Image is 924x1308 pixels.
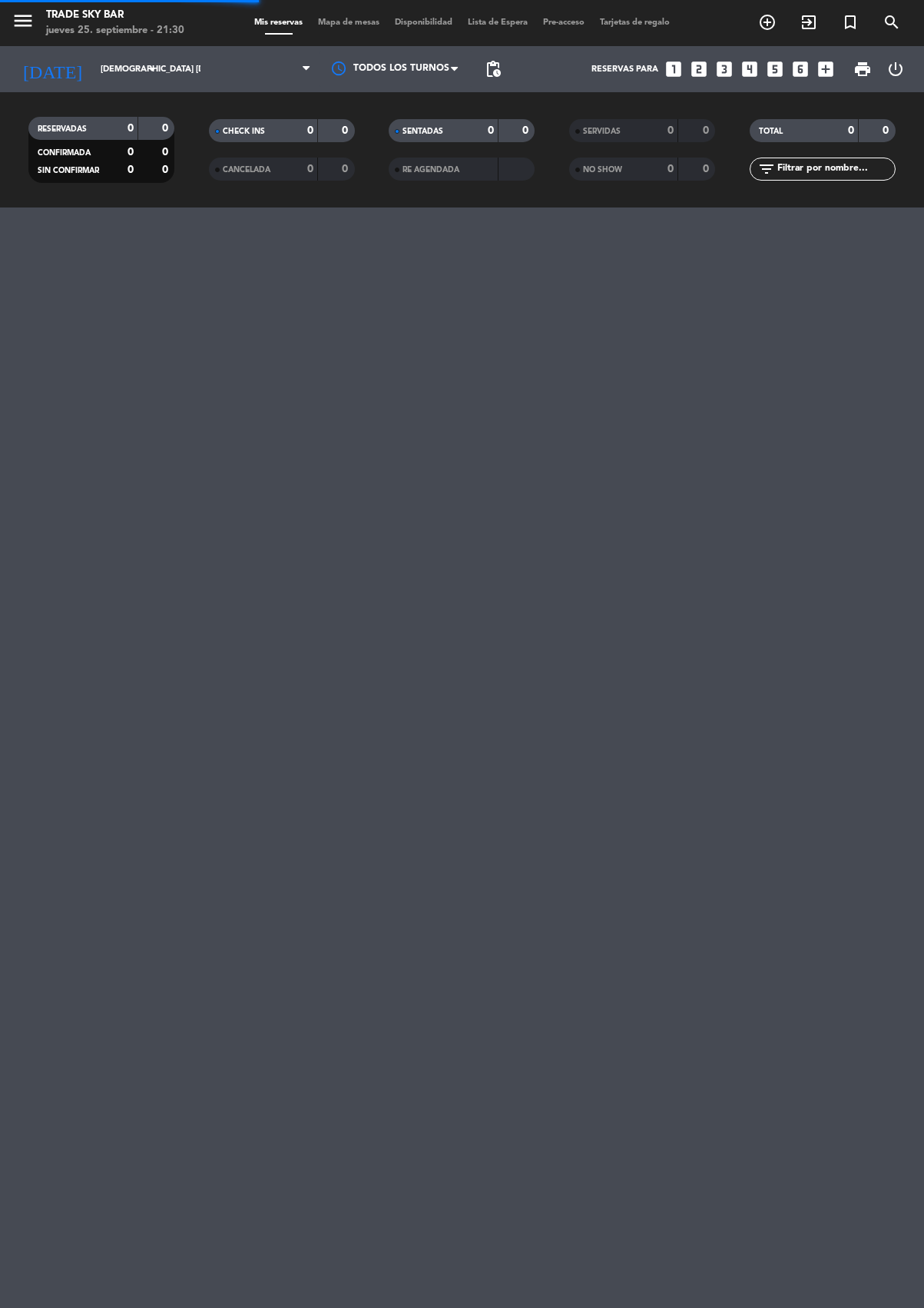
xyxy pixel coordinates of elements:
[162,164,171,175] strong: 0
[38,167,99,174] span: SIN CONFIRMAR
[790,59,810,79] i: looks_6
[484,60,502,78] span: pending_actions
[667,164,674,174] strong: 0
[12,52,93,86] i: [DATE]
[402,166,459,174] span: RE AGENDADA
[460,18,535,27] span: Lista de Espera
[689,59,709,79] i: looks_two
[592,18,677,27] span: Tarjetas de regalo
[583,128,621,135] span: SERVIDAS
[758,13,777,32] i: add_circle_outline
[223,128,265,135] span: CHECK INS
[848,125,854,136] strong: 0
[46,23,184,38] div: jueves 25. septiembre - 21:30
[759,128,783,135] span: TOTAL
[402,128,443,135] span: SENTADAS
[664,59,684,79] i: looks_one
[765,59,785,79] i: looks_5
[879,46,912,92] div: LOG OUT
[883,13,901,32] i: search
[703,125,712,136] strong: 0
[342,164,351,174] strong: 0
[128,164,134,175] strong: 0
[162,147,171,158] strong: 0
[535,18,592,27] span: Pre-acceso
[128,147,134,158] strong: 0
[591,65,658,75] span: Reservas para
[342,125,351,136] strong: 0
[703,164,712,174] strong: 0
[583,166,622,174] span: NO SHOW
[12,9,35,38] button: menu
[776,161,895,178] input: Filtrar por nombre...
[740,59,760,79] i: looks_4
[12,9,35,32] i: menu
[841,13,859,32] i: turned_in_not
[886,60,905,78] i: power_settings_new
[800,13,818,32] i: exit_to_app
[387,18,460,27] span: Disponibilidad
[883,125,892,136] strong: 0
[667,125,674,136] strong: 0
[714,59,734,79] i: looks_3
[307,125,313,136] strong: 0
[307,164,313,174] strong: 0
[46,8,184,23] div: Trade Sky Bar
[38,149,91,157] span: CONFIRMADA
[488,125,494,136] strong: 0
[522,125,532,136] strong: 0
[143,60,161,78] i: arrow_drop_down
[38,125,87,133] span: RESERVADAS
[816,59,836,79] i: add_box
[128,123,134,134] strong: 0
[757,160,776,178] i: filter_list
[247,18,310,27] span: Mis reservas
[310,18,387,27] span: Mapa de mesas
[853,60,872,78] span: print
[223,166,270,174] span: CANCELADA
[162,123,171,134] strong: 0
